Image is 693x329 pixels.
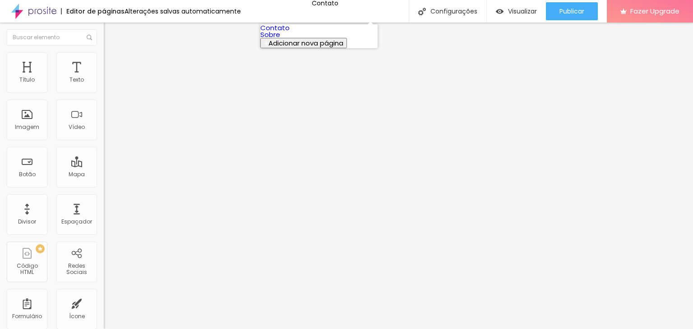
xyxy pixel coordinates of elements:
div: Código HTML [9,263,45,276]
div: Redes Sociais [59,263,94,276]
span: Fazer Upgrade [630,7,679,15]
div: Editor de páginas [61,8,125,14]
button: Visualizar [487,2,546,20]
button: Publicar [546,2,598,20]
span: Adicionar nova página [268,38,343,48]
div: Alterações salvas automaticamente [125,8,241,14]
div: Imagem [15,124,39,130]
div: Botão [19,171,36,178]
div: Formulário [12,313,42,320]
span: Publicar [559,8,584,15]
div: Texto [69,77,84,83]
div: Vídeo [69,124,85,130]
div: Mapa [69,171,85,178]
div: Título [19,77,35,83]
a: Contato [260,23,290,32]
div: Divisor [18,219,36,225]
div: Espaçador [61,219,92,225]
img: Icone [418,8,426,15]
div: Ícone [69,313,85,320]
img: Icone [87,35,92,40]
span: Visualizar [508,8,537,15]
img: view-1.svg [496,8,504,15]
a: Sobre [260,30,280,39]
button: Adicionar nova página [260,38,347,48]
input: Buscar elemento [7,29,97,46]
